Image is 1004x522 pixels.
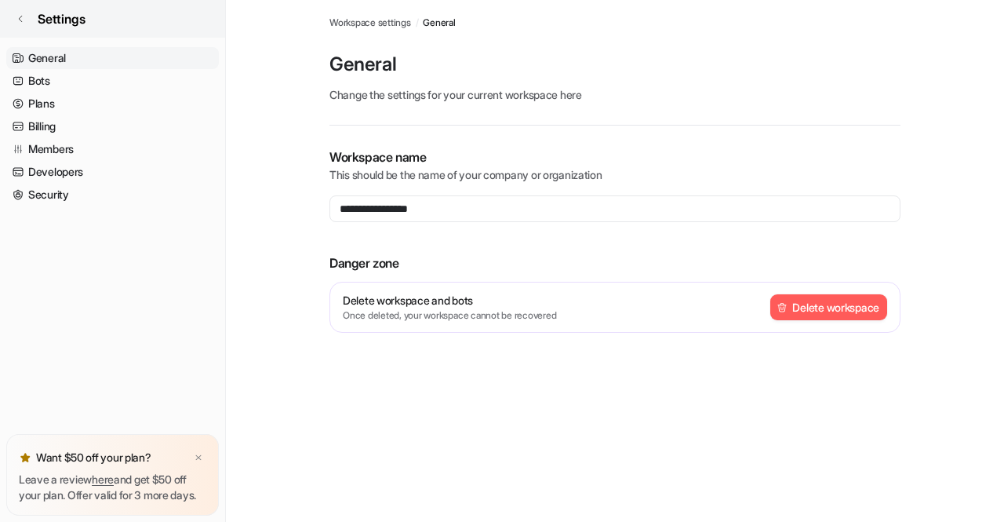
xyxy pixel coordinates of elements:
a: here [92,473,114,486]
p: Leave a review and get $50 off your plan. Offer valid for 3 more days. [19,472,206,503]
p: Workspace name [329,148,900,166]
p: General [329,52,900,77]
p: Danger zone [329,254,900,272]
span: Settings [38,9,85,28]
p: Want $50 off your plan? [36,450,151,465]
a: Plans [6,93,219,115]
a: General [423,16,455,30]
a: Security [6,184,219,206]
img: star [19,451,31,464]
a: Billing [6,115,219,137]
p: Once deleted, your workspace cannot be recovered [343,308,556,323]
button: Delete workspace [770,294,887,320]
a: Developers [6,161,219,183]
a: Bots [6,70,219,92]
a: Members [6,138,219,160]
img: x [194,453,203,463]
span: / [416,16,419,30]
p: Delete workspace and bots [343,292,556,308]
p: This should be the name of your company or organization [329,166,900,183]
a: Workspace settings [329,16,411,30]
p: Change the settings for your current workspace here [329,86,900,103]
a: General [6,47,219,69]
